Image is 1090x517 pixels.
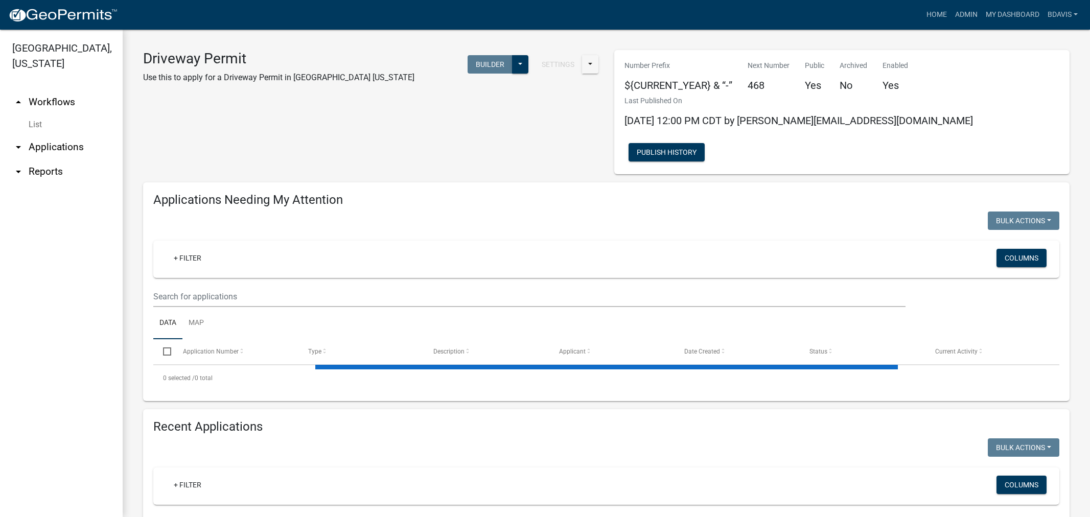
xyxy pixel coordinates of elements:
[988,438,1059,457] button: Bulk Actions
[624,79,732,91] h5: ${CURRENT_YEAR} & “-”
[12,166,25,178] i: arrow_drop_down
[883,60,908,71] p: Enabled
[163,374,195,382] span: 0 selected /
[629,143,705,161] button: Publish History
[624,96,973,106] p: Last Published On
[883,79,908,91] h5: Yes
[996,476,1047,494] button: Columns
[153,193,1059,207] h4: Applications Needing My Attention
[988,212,1059,230] button: Bulk Actions
[153,286,906,307] input: Search for applications
[183,348,239,355] span: Application Number
[559,348,586,355] span: Applicant
[935,348,978,355] span: Current Activity
[925,339,1051,364] datatable-header-cell: Current Activity
[12,141,25,153] i: arrow_drop_down
[424,339,549,364] datatable-header-cell: Description
[166,476,210,494] a: + Filter
[534,55,583,74] button: Settings
[922,5,951,25] a: Home
[153,339,173,364] datatable-header-cell: Select
[840,79,867,91] h5: No
[996,249,1047,267] button: Columns
[143,72,414,84] p: Use this to apply for a Driveway Permit in [GEOGRAPHIC_DATA] [US_STATE]
[153,419,1059,434] h4: Recent Applications
[624,114,973,127] span: [DATE] 12:00 PM CDT by [PERSON_NAME][EMAIL_ADDRESS][DOMAIN_NAME]
[143,50,414,67] h3: Driveway Permit
[298,339,424,364] datatable-header-cell: Type
[624,60,732,71] p: Number Prefix
[166,249,210,267] a: + Filter
[629,149,705,157] wm-modal-confirm: Workflow Publish History
[800,339,925,364] datatable-header-cell: Status
[308,348,321,355] span: Type
[748,79,790,91] h5: 468
[951,5,982,25] a: Admin
[153,307,182,340] a: Data
[805,60,824,71] p: Public
[1043,5,1082,25] a: bdavis
[549,339,675,364] datatable-header-cell: Applicant
[468,55,513,74] button: Builder
[982,5,1043,25] a: My Dashboard
[12,96,25,108] i: arrow_drop_up
[840,60,867,71] p: Archived
[433,348,465,355] span: Description
[748,60,790,71] p: Next Number
[684,348,720,355] span: Date Created
[805,79,824,91] h5: Yes
[675,339,800,364] datatable-header-cell: Date Created
[173,339,298,364] datatable-header-cell: Application Number
[182,307,210,340] a: Map
[153,365,1059,391] div: 0 total
[809,348,827,355] span: Status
